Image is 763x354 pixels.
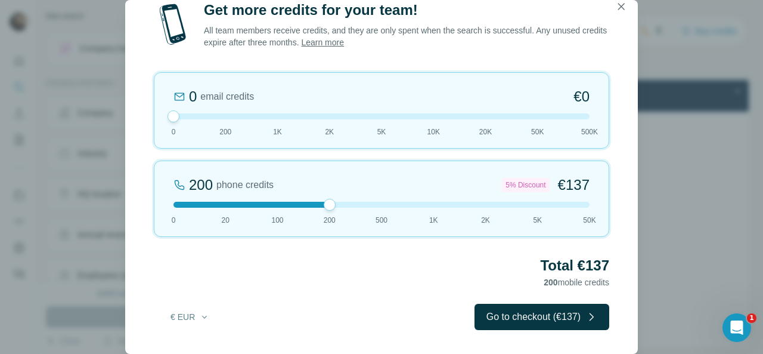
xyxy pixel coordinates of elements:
[301,38,344,47] a: Learn more
[273,127,282,137] span: 1K
[474,304,609,330] button: Go to checkout (€137)
[324,215,336,226] span: 200
[172,215,176,226] span: 0
[376,215,387,226] span: 500
[377,127,386,137] span: 5K
[481,215,490,226] span: 2K
[172,127,176,137] span: 0
[429,215,438,226] span: 1K
[200,90,254,104] span: email credits
[189,87,197,106] div: 0
[154,256,609,275] h2: Total €137
[204,24,609,48] p: All team members receive credits, and they are only spent when the search is successful. Any unus...
[219,127,231,137] span: 200
[544,278,609,287] span: mobile credits
[531,127,544,137] span: 50K
[222,215,229,226] span: 20
[162,306,218,328] button: € EUR
[325,127,334,137] span: 2K
[461,5,473,17] div: Close Step
[189,176,213,195] div: 200
[156,2,320,29] div: Watch our October Product update
[154,1,192,48] img: mobile-phone
[583,215,595,226] span: 50K
[427,127,440,137] span: 10K
[271,215,283,226] span: 100
[581,127,598,137] span: 500K
[544,278,557,287] span: 200
[747,313,756,323] span: 1
[479,127,492,137] span: 20K
[533,215,542,226] span: 5K
[722,313,751,342] iframe: Intercom live chat
[502,178,549,192] div: 5% Discount
[558,176,590,195] span: €137
[573,87,590,106] span: €0
[216,178,274,192] span: phone credits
